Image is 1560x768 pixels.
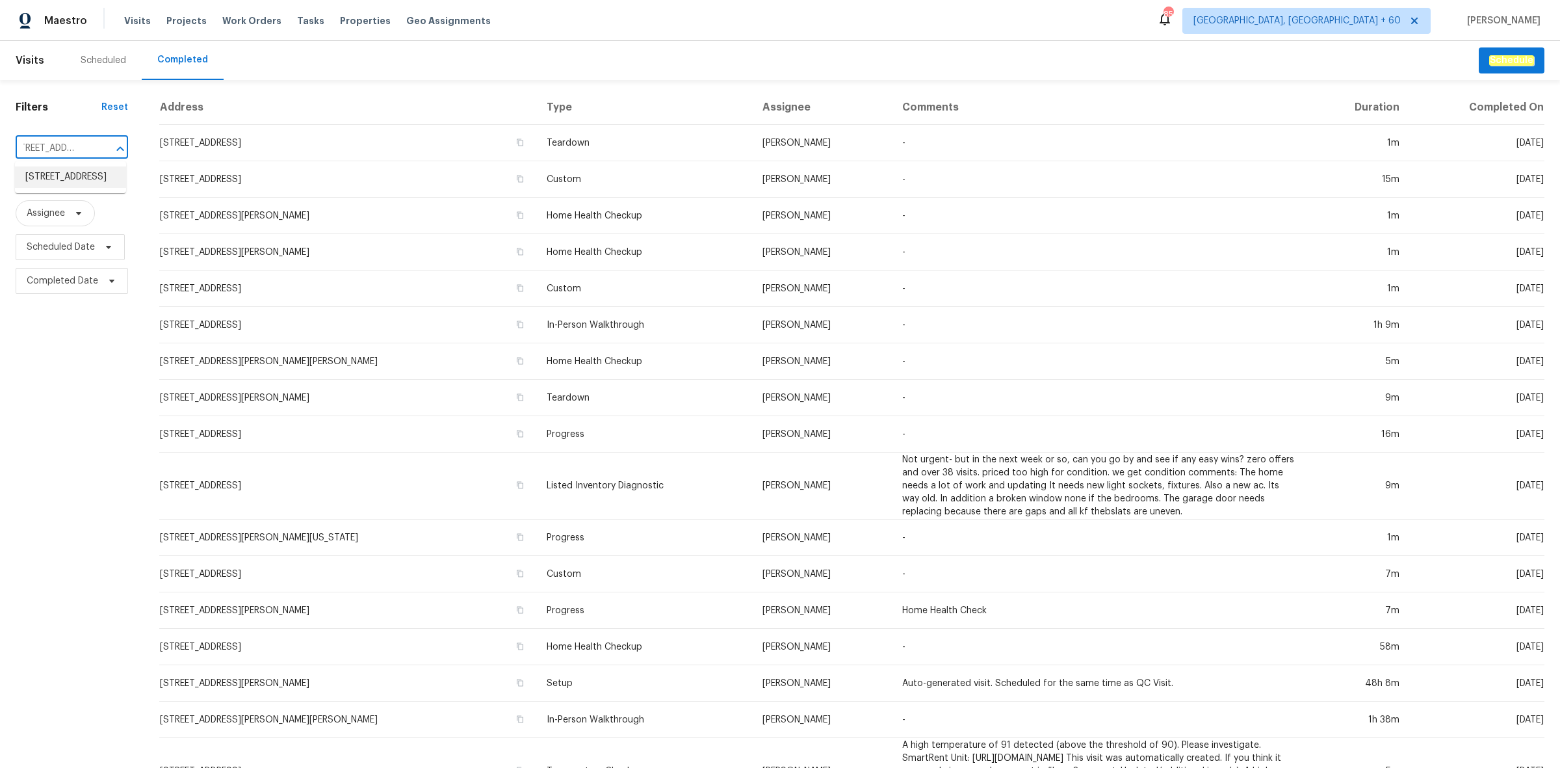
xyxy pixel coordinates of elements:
[514,641,526,652] button: Copy Address
[752,161,892,198] td: [PERSON_NAME]
[1307,125,1410,161] td: 1m
[1410,380,1544,416] td: [DATE]
[159,629,536,665] td: [STREET_ADDRESS]
[752,665,892,702] td: [PERSON_NAME]
[101,101,128,114] div: Reset
[159,453,536,520] td: [STREET_ADDRESS]
[1410,198,1544,234] td: [DATE]
[752,629,892,665] td: [PERSON_NAME]
[892,629,1307,665] td: -
[159,307,536,343] td: [STREET_ADDRESS]
[752,271,892,307] td: [PERSON_NAME]
[536,125,752,161] td: Teardown
[536,271,752,307] td: Custom
[166,14,207,27] span: Projects
[1307,702,1410,738] td: 1h 38m
[1410,234,1544,271] td: [DATE]
[1410,453,1544,520] td: [DATE]
[892,453,1307,520] td: Not urgent- but in the next week or so, can you go by and see if any easy wins? zero offers and o...
[536,380,752,416] td: Teardown
[1410,556,1544,592] td: [DATE]
[124,14,151,27] span: Visits
[159,343,536,380] td: [STREET_ADDRESS][PERSON_NAME][PERSON_NAME]
[1410,665,1544,702] td: [DATE]
[159,125,536,161] td: [STREET_ADDRESS]
[514,604,526,616] button: Copy Address
[1410,343,1544,380] td: [DATE]
[514,677,526,689] button: Copy Address
[297,16,324,25] span: Tasks
[222,14,281,27] span: Work Orders
[892,416,1307,453] td: -
[892,271,1307,307] td: -
[752,198,892,234] td: [PERSON_NAME]
[536,592,752,629] td: Progress
[111,140,129,158] button: Close
[752,234,892,271] td: [PERSON_NAME]
[1307,592,1410,629] td: 7m
[536,343,752,380] td: Home Health Checkup
[752,416,892,453] td: [PERSON_NAME]
[514,246,526,258] button: Copy Address
[1307,629,1410,665] td: 58m
[1489,55,1534,66] em: Schedule
[157,53,208,66] div: Completed
[536,416,752,453] td: Progress
[892,702,1307,738] td: -
[892,592,1307,629] td: Home Health Check
[536,307,752,343] td: In-Person Walkthrough
[1307,416,1410,453] td: 16m
[15,166,126,188] li: [STREET_ADDRESS]
[1307,198,1410,234] td: 1m
[159,234,536,271] td: [STREET_ADDRESS][PERSON_NAME]
[1410,161,1544,198] td: [DATE]
[536,198,752,234] td: Home Health Checkup
[892,90,1307,125] th: Comments
[514,428,526,440] button: Copy Address
[1307,234,1410,271] td: 1m
[159,416,536,453] td: [STREET_ADDRESS]
[1307,665,1410,702] td: 48h 8m
[406,14,491,27] span: Geo Assignments
[1307,307,1410,343] td: 1h 9m
[892,234,1307,271] td: -
[27,207,65,220] span: Assignee
[16,101,101,114] h1: Filters
[1307,90,1410,125] th: Duration
[892,665,1307,702] td: Auto-generated visit. Scheduled for the same time as QC Visit.
[892,556,1307,592] td: -
[514,531,526,543] button: Copy Address
[1410,271,1544,307] td: [DATE]
[159,271,536,307] td: [STREET_ADDRESS]
[514,137,526,148] button: Copy Address
[1307,161,1410,198] td: 15m
[514,209,526,221] button: Copy Address
[892,198,1307,234] td: -
[159,520,536,556] td: [STREET_ADDRESS][PERSON_NAME][US_STATE]
[1410,702,1544,738] td: [DATE]
[536,234,752,271] td: Home Health Checkup
[892,125,1307,161] td: -
[892,307,1307,343] td: -
[1410,592,1544,629] td: [DATE]
[892,380,1307,416] td: -
[752,307,892,343] td: [PERSON_NAME]
[1163,8,1173,21] div: 854
[1307,556,1410,592] td: 7m
[159,161,536,198] td: [STREET_ADDRESS]
[159,592,536,629] td: [STREET_ADDRESS][PERSON_NAME]
[1307,520,1410,556] td: 1m
[752,343,892,380] td: [PERSON_NAME]
[752,90,892,125] th: Assignee
[1193,14,1401,27] span: [GEOGRAPHIC_DATA], [GEOGRAPHIC_DATA] + 60
[159,90,536,125] th: Address
[752,592,892,629] td: [PERSON_NAME]
[536,90,752,125] th: Type
[536,453,752,520] td: Listed Inventory Diagnostic
[1307,271,1410,307] td: 1m
[752,702,892,738] td: [PERSON_NAME]
[536,665,752,702] td: Setup
[81,54,126,67] div: Scheduled
[159,556,536,592] td: [STREET_ADDRESS]
[514,391,526,403] button: Copy Address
